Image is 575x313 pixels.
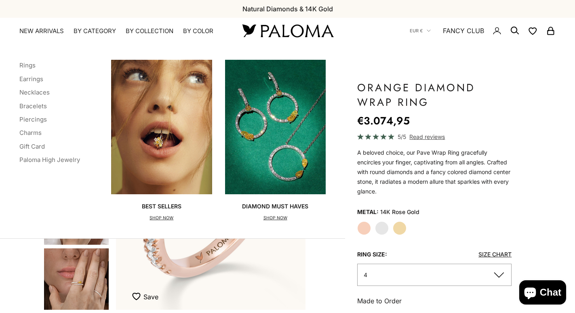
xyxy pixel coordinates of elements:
[183,27,213,35] summary: By Color
[225,60,326,222] a: Diamond Must HavesSHOP NOW
[242,4,333,14] p: Natural Diamonds & 14K Gold
[242,202,308,210] p: Diamond Must Haves
[443,25,484,36] a: FANCY CLUB
[357,248,387,260] legend: Ring Size:
[142,202,181,210] p: Best Sellers
[19,102,47,110] a: Bracelets
[19,129,42,137] a: Charms
[126,27,173,35] summary: By Collection
[111,60,212,222] a: Best SellersSHOP NOW
[410,18,556,44] nav: Secondary navigation
[19,61,36,69] a: Rings
[410,27,423,34] span: EUR €
[19,27,223,35] nav: Primary navigation
[478,251,512,258] a: Size Chart
[380,206,419,218] variant-option-value: 14K Rose Gold
[19,27,64,35] a: NEW ARRIVALS
[74,27,116,35] summary: By Category
[357,148,512,196] div: A beloved choice, our Pave Wrap Ring gracefully encircles your finger, captivating from all angle...
[242,214,308,222] p: SHOP NOW
[357,264,512,286] button: 4
[357,132,512,141] a: 5/5 Read reviews
[410,27,431,34] button: EUR €
[409,132,445,141] span: Read reviews
[19,75,43,83] a: Earrings
[357,80,512,109] h1: Orange Diamond Wrap Ring
[19,88,50,96] a: Necklaces
[364,271,367,278] span: 4
[357,113,410,129] sale-price: €3.074,95
[19,156,80,164] a: Paloma High Jewelry
[142,214,181,222] p: SHOP NOW
[19,143,45,150] a: Gift Card
[357,206,379,218] legend: Metal:
[19,116,47,123] a: Piercings
[398,132,406,141] span: 5/5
